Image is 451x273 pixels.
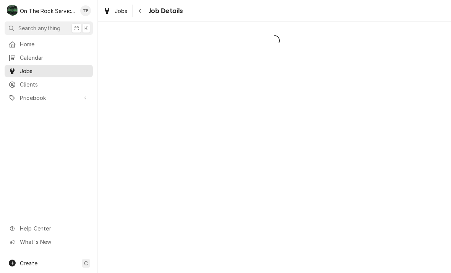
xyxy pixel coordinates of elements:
a: Go to What's New [5,235,93,248]
span: Jobs [20,67,89,75]
a: Go to Pricebook [5,92,93,104]
a: Calendar [5,51,93,64]
span: What's New [20,238,88,246]
span: Job Details [146,6,183,16]
button: Navigate back [134,5,146,17]
div: Todd Brady's Avatar [80,5,91,16]
span: Loading... [98,33,451,49]
span: Home [20,40,89,48]
span: ⌘ [74,24,79,32]
span: Help Center [20,224,88,232]
span: Calendar [20,54,89,62]
a: Jobs [5,65,93,77]
span: Pricebook [20,94,78,102]
a: Home [5,38,93,51]
div: On The Rock Services [20,7,76,15]
a: Go to Help Center [5,222,93,235]
span: C [84,259,88,267]
span: Clients [20,80,89,88]
span: Search anything [18,24,60,32]
a: Clients [5,78,93,91]
div: On The Rock Services's Avatar [7,5,18,16]
button: Search anything⌘K [5,21,93,35]
span: K [84,24,88,32]
div: TB [80,5,91,16]
span: Jobs [115,7,128,15]
span: Create [20,260,37,266]
a: Jobs [100,5,131,17]
div: O [7,5,18,16]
